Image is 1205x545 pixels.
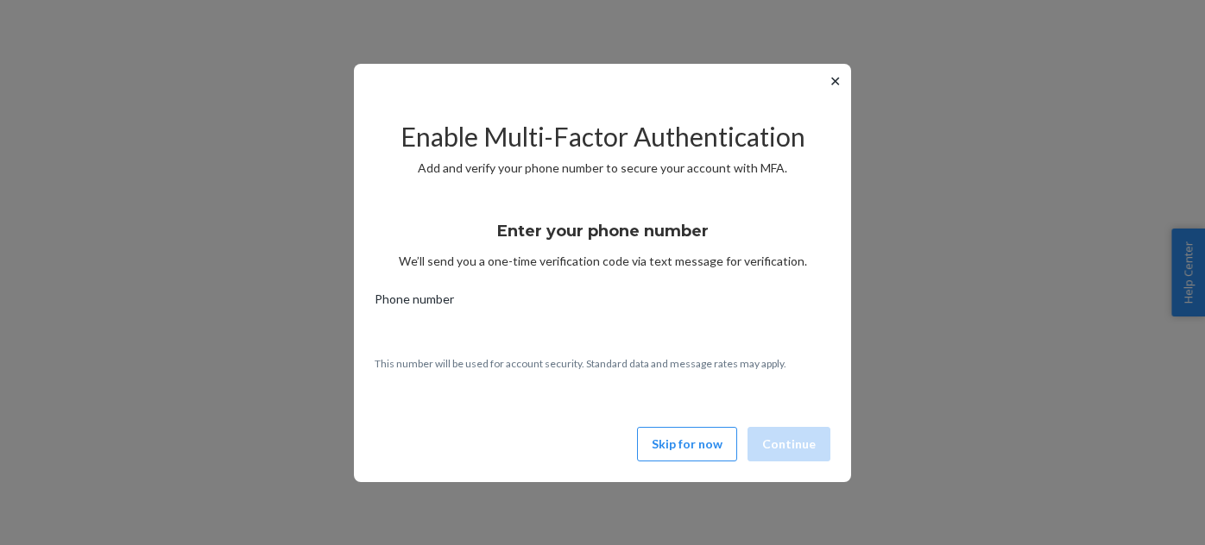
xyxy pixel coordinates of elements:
[375,160,830,177] p: Add and verify your phone number to secure your account with MFA.
[497,220,709,242] h3: Enter your phone number
[637,427,737,461] button: Skip for now
[826,71,844,91] button: ✕
[748,427,830,461] button: Continue
[375,291,454,315] span: Phone number
[375,122,830,151] h2: Enable Multi-Factor Authentication
[375,206,830,270] div: We’ll send you a one-time verification code via text message for verification.
[375,356,830,371] p: This number will be used for account security. Standard data and message rates may apply.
